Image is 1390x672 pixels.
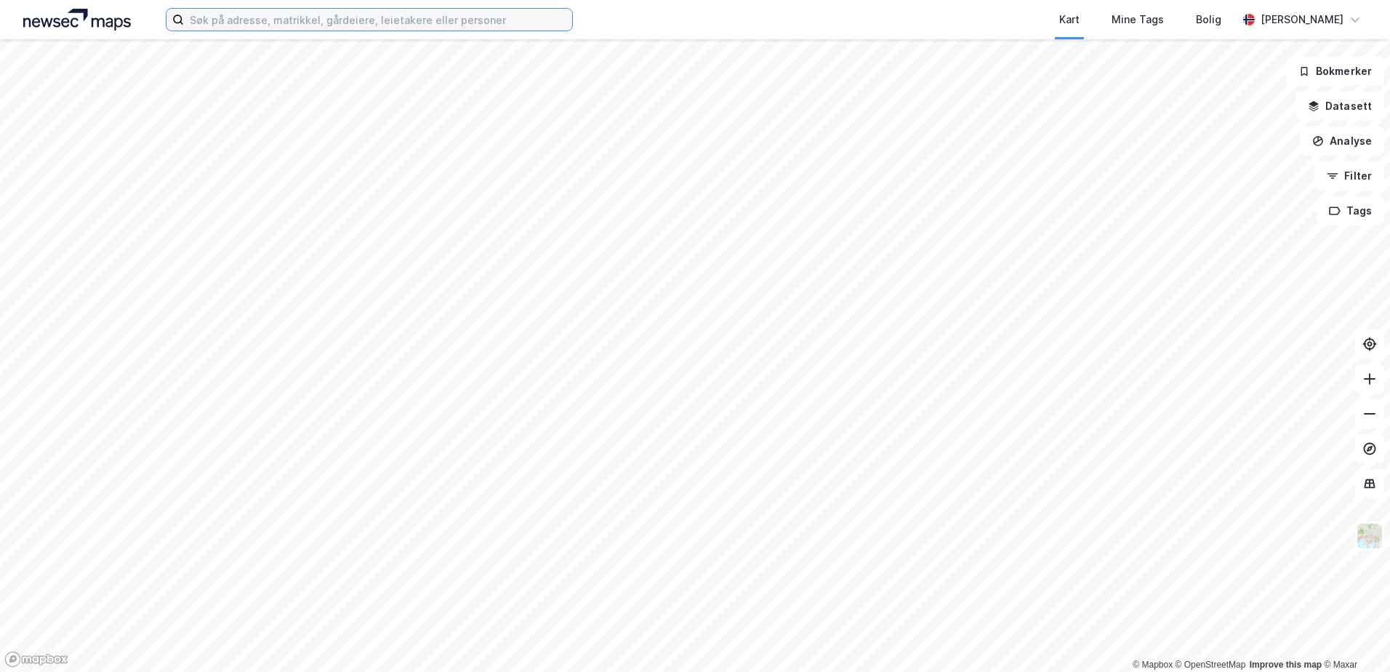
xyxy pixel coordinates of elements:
div: Mine Tags [1112,11,1164,28]
a: Mapbox homepage [4,651,68,668]
button: Tags [1317,196,1384,225]
img: Z [1356,522,1383,550]
div: Kart [1059,11,1080,28]
button: Datasett [1295,92,1384,121]
a: Mapbox [1133,660,1173,670]
iframe: Chat Widget [1317,602,1390,672]
div: [PERSON_NAME] [1261,11,1343,28]
a: OpenStreetMap [1176,660,1246,670]
div: Kontrollprogram for chat [1317,602,1390,672]
img: logo.a4113a55bc3d86da70a041830d287a7e.svg [23,9,131,31]
button: Analyse [1300,127,1384,156]
input: Søk på adresse, matrikkel, gårdeiere, leietakere eller personer [184,9,572,31]
a: Improve this map [1250,660,1322,670]
div: Bolig [1196,11,1221,28]
button: Filter [1314,161,1384,191]
button: Bokmerker [1286,57,1384,86]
